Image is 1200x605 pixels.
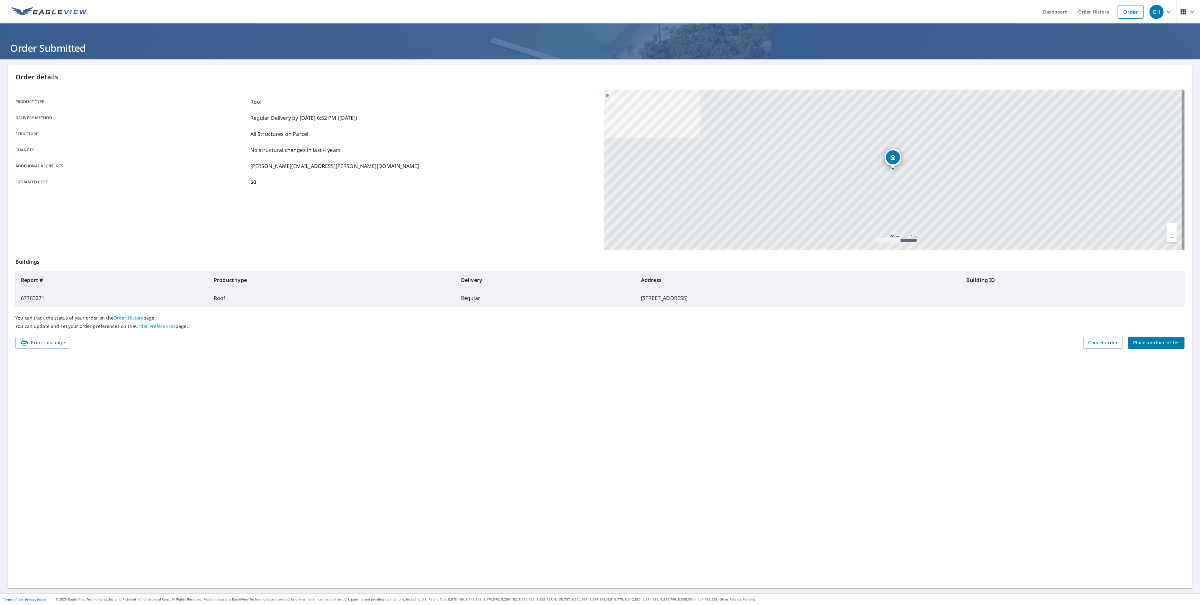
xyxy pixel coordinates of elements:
[135,323,176,329] a: Order Preferences
[250,146,341,154] p: No structural changes in last 4 years
[1083,337,1123,349] button: Cancel order
[15,250,1185,271] p: Buildings
[961,271,1184,289] th: Building ID
[15,162,248,170] p: Additional recipients
[15,178,248,186] p: Estimated cost
[113,315,143,321] a: Order History
[8,41,1192,55] h1: Order Submitted
[636,289,961,307] td: [STREET_ADDRESS]
[250,178,256,186] p: $0
[15,315,1185,321] p: You can track the status of your order on the page.
[12,7,87,17] img: EV Logo
[250,162,419,170] p: [PERSON_NAME][EMAIL_ADDRESS][PERSON_NAME][DOMAIN_NAME]
[885,149,901,169] div: Dropped pin, building 1, Residential property, 2216 State St Nashville, TN 37203
[1167,233,1177,242] a: Current Level 17, Zoom Out
[1128,337,1185,349] button: Place another order
[3,597,23,602] a: Terms of Use
[1150,5,1164,19] div: CH
[209,271,456,289] th: Product type
[636,271,961,289] th: Address
[15,337,70,349] button: Print this page
[1118,5,1144,19] a: Order
[209,289,456,307] td: Roof
[250,98,262,106] p: Roof
[3,598,46,601] p: |
[15,98,248,106] p: Product type
[25,597,46,602] a: Privacy Policy
[15,130,248,138] p: Structure
[56,597,1197,602] p: © 2025 Eagle View Technologies, Inc. and Pictometry International Corp. All Rights Reserved. Repo...
[1133,339,1179,347] span: Place another order
[16,271,209,289] th: Report #
[1088,339,1118,347] span: Cancel order
[1167,223,1177,233] a: Current Level 17, Zoom In
[15,323,1185,329] p: You can update and set your order preferences on the page.
[250,130,309,138] p: All Structures on Parcel
[21,339,65,347] span: Print this page
[456,271,636,289] th: Delivery
[15,146,248,154] p: Changes
[15,114,248,122] p: Delivery method
[16,289,209,307] td: 67783271
[250,114,357,122] p: Regular Delivery by [DATE] 6:52 PM ([DATE])
[15,72,1185,82] p: Order details
[456,289,636,307] td: Regular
